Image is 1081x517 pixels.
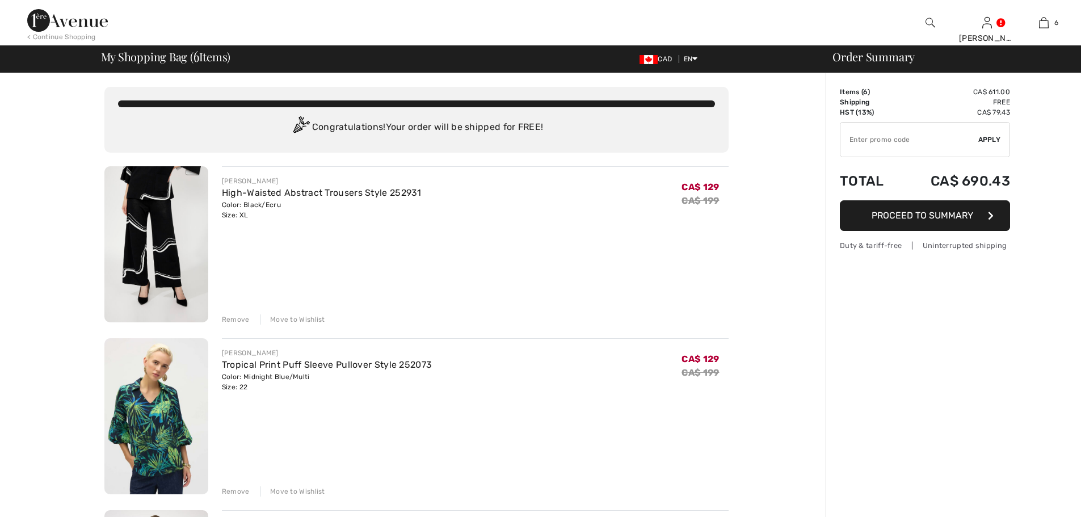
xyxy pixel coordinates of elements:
[682,367,719,378] s: CA$ 199
[840,200,1010,231] button: Proceed to Summary
[926,16,935,30] img: search the website
[901,87,1010,97] td: CA$ 611.00
[682,195,719,206] s: CA$ 199
[260,314,325,325] div: Move to Wishlist
[840,162,901,200] td: Total
[684,55,698,63] span: EN
[840,240,1010,251] div: Duty & tariff-free | Uninterrupted shipping
[682,182,719,192] span: CA$ 129
[104,338,208,494] img: Tropical Print Puff Sleeve Pullover Style 252073
[222,359,432,370] a: Tropical Print Puff Sleeve Pullover Style 252073
[222,200,422,220] div: Color: Black/Ecru Size: XL
[222,486,250,497] div: Remove
[1039,16,1049,30] img: My Bag
[901,97,1010,107] td: Free
[640,55,658,64] img: Canadian Dollar
[840,107,901,117] td: HST (13%)
[819,51,1074,62] div: Order Summary
[27,32,96,42] div: < Continue Shopping
[222,372,432,392] div: Color: Midnight Blue/Multi Size: 22
[222,187,422,198] a: High-Waisted Abstract Trousers Style 252931
[959,32,1015,44] div: [PERSON_NAME]
[222,314,250,325] div: Remove
[101,51,231,62] span: My Shopping Bag ( Items)
[194,48,199,63] span: 6
[978,134,1001,145] span: Apply
[1054,18,1058,28] span: 6
[118,116,715,139] div: Congratulations! Your order will be shipped for FREE!
[104,166,208,322] img: High-Waisted Abstract Trousers Style 252931
[840,123,978,157] input: Promo code
[840,97,901,107] td: Shipping
[682,354,719,364] span: CA$ 129
[872,210,973,221] span: Proceed to Summary
[863,88,868,96] span: 6
[982,16,992,30] img: My Info
[982,17,992,28] a: Sign In
[289,116,312,139] img: Congratulation2.svg
[222,348,432,358] div: [PERSON_NAME]
[901,162,1010,200] td: CA$ 690.43
[222,176,422,186] div: [PERSON_NAME]
[640,55,676,63] span: CAD
[1016,16,1071,30] a: 6
[260,486,325,497] div: Move to Wishlist
[840,87,901,97] td: Items ( )
[901,107,1010,117] td: CA$ 79.43
[27,9,108,32] img: 1ère Avenue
